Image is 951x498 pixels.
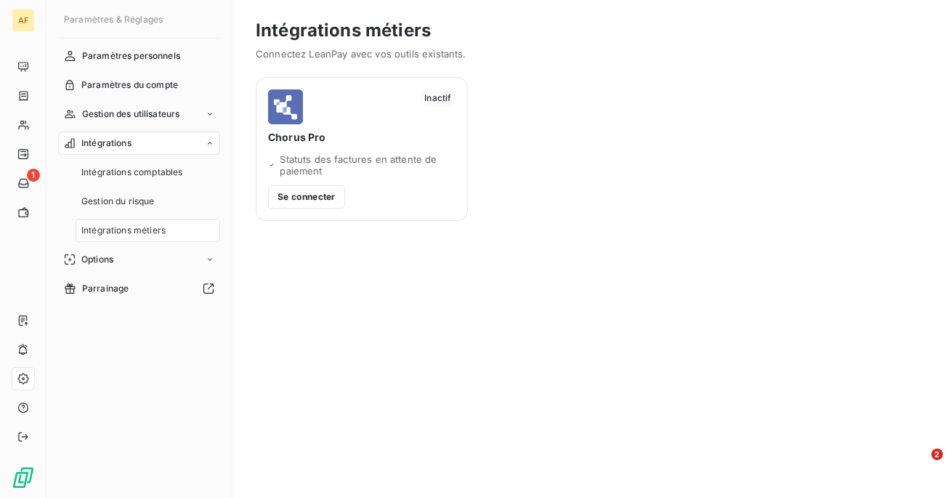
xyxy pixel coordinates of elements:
[12,466,35,489] img: Logo LeanPay
[58,73,220,97] a: Paramètres du compte
[82,282,129,295] span: Parrainage
[81,137,131,150] span: Intégrations
[81,253,113,266] span: Options
[81,195,155,208] span: Gestion du risque
[58,248,220,271] a: Options
[82,49,180,63] span: Paramètres personnels
[58,132,220,242] a: IntégrationsIntégrations comptablesGestion du risqueIntégrations métiers
[58,103,220,126] a: Gestion des utilisateurs
[12,172,34,195] a: 1
[268,185,345,209] button: Se connecter
[82,108,180,121] span: Gestion des utilisateurs
[420,89,456,107] span: Inactif
[12,9,35,32] div: AF
[76,161,220,184] a: Intégrations comptables
[76,219,220,242] a: Intégrations métiers
[76,190,220,213] a: Gestion du risque
[256,17,928,44] h3: Intégrations métiers
[81,79,178,92] span: Paramètres du compte
[27,169,40,182] span: 1
[931,449,943,460] span: 2
[81,224,166,237] span: Intégrations métiers
[268,130,456,145] span: Chorus Pro
[58,44,220,68] a: Paramètres personnels
[81,166,182,179] span: Intégrations comptables
[902,449,936,483] iframe: Intercom live chat
[64,14,163,25] span: Paramètres & Réglages
[280,153,456,177] span: Statuts des factures en attente de paiement
[256,48,928,60] span: Connectez LeanPay avec vos outils existants.
[58,277,220,300] a: Parrainage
